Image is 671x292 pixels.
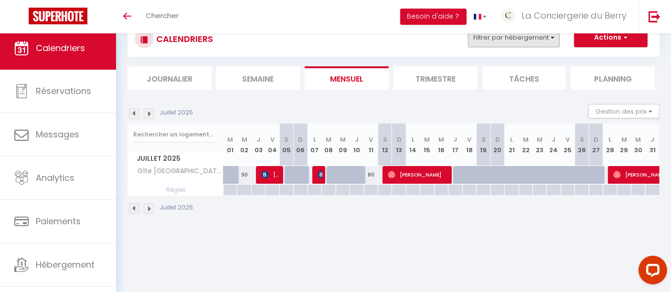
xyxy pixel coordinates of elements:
li: Semaine [216,66,300,90]
th: 27 [589,124,603,166]
th: 16 [434,124,448,166]
div: 80 [364,166,378,184]
th: 05 [279,124,293,166]
abbr: J [256,135,260,144]
abbr: M [425,135,430,144]
th: 29 [617,124,631,166]
button: Besoin d'aide ? [400,9,467,25]
abbr: M [326,135,331,144]
abbr: V [566,135,570,144]
th: 08 [322,124,336,166]
abbr: M [523,135,529,144]
span: Règles [128,185,223,195]
th: 15 [420,124,434,166]
abbr: J [453,135,457,144]
th: 06 [294,124,308,166]
span: Hébergement [36,259,95,271]
p: Juillet 2025 [160,203,193,212]
th: 11 [364,124,378,166]
button: Filtrer par hébergement [468,28,560,47]
span: [PERSON_NAME] [261,166,280,184]
abbr: M [242,135,247,144]
li: Planning [571,66,655,90]
input: Rechercher un logement... [133,126,218,143]
th: 13 [392,124,406,166]
abbr: J [552,135,556,144]
span: Gîte [GEOGRAPHIC_DATA] [129,166,225,177]
th: 14 [406,124,420,166]
li: Trimestre [394,66,478,90]
th: 31 [645,124,660,166]
abbr: D [594,135,598,144]
span: [PERSON_NAME] [318,166,322,184]
span: Analytics [36,172,75,184]
button: Actions [574,28,648,47]
abbr: D [298,135,303,144]
th: 07 [308,124,321,166]
abbr: M [621,135,627,144]
th: 30 [631,124,645,166]
th: 20 [490,124,504,166]
span: La Conciergerie du Berry [522,10,627,21]
abbr: D [397,135,402,144]
abbr: J [650,135,654,144]
abbr: V [467,135,471,144]
th: 24 [547,124,561,166]
abbr: S [580,135,584,144]
span: Messages [36,128,79,140]
span: Juillet 2025 [128,152,223,166]
abbr: M [635,135,641,144]
th: 01 [224,124,237,166]
div: 90 [237,166,251,184]
img: ... [501,9,515,23]
th: 19 [477,124,490,166]
li: Journalier [128,66,212,90]
button: Gestion des prix [588,104,660,118]
th: 18 [462,124,476,166]
li: Mensuel [305,66,389,90]
img: Super Booking [29,8,87,24]
iframe: LiveChat chat widget [631,252,671,292]
th: 04 [266,124,279,166]
p: Juillet 2025 [160,108,193,117]
abbr: M [227,135,233,144]
abbr: J [355,135,359,144]
abbr: L [510,135,513,144]
abbr: L [313,135,316,144]
abbr: V [270,135,275,144]
abbr: V [369,135,373,144]
th: 21 [505,124,519,166]
th: 17 [448,124,462,166]
span: Chercher [146,10,179,21]
li: Tâches [482,66,566,90]
abbr: M [537,135,543,144]
span: [PERSON_NAME] [388,166,448,184]
span: Calendriers [36,42,85,54]
th: 09 [336,124,350,166]
abbr: M [438,135,444,144]
abbr: L [412,135,415,144]
abbr: S [383,135,387,144]
th: 10 [350,124,364,166]
th: 23 [533,124,546,166]
h3: CALENDRIERS [154,28,213,50]
abbr: M [340,135,346,144]
img: logout [649,10,660,22]
span: Paiements [36,215,81,227]
th: 25 [561,124,575,166]
th: 28 [603,124,617,166]
abbr: L [608,135,611,144]
th: 26 [575,124,589,166]
th: 02 [237,124,251,166]
th: 22 [519,124,533,166]
span: Réservations [36,85,91,97]
th: 03 [251,124,265,166]
abbr: D [495,135,500,144]
abbr: S [285,135,289,144]
th: 12 [378,124,392,166]
abbr: S [481,135,486,144]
